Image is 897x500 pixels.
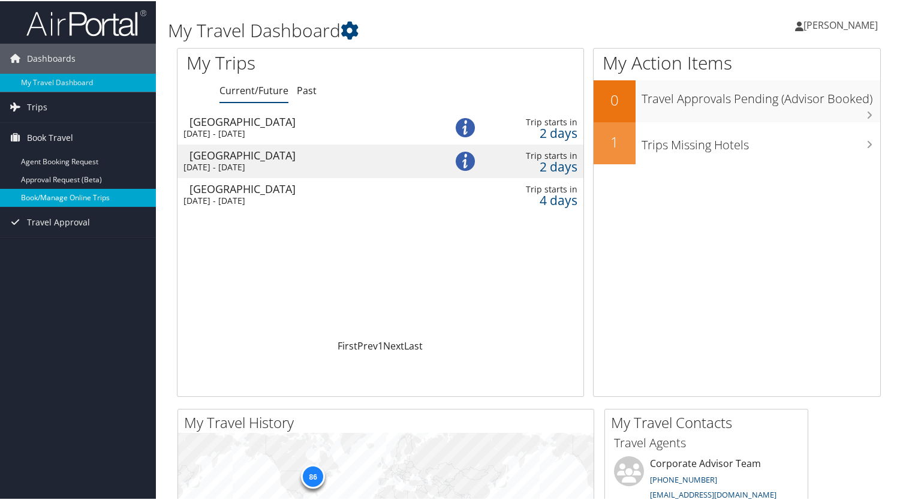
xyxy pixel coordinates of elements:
img: airportal-logo.png [26,8,146,36]
span: Dashboards [27,43,76,73]
h3: Travel Agents [614,433,799,450]
div: 2 days [492,160,577,171]
a: Next [383,338,404,351]
div: [GEOGRAPHIC_DATA] [189,149,433,159]
a: Past [297,83,317,96]
a: 1Trips Missing Hotels [594,121,880,163]
div: [GEOGRAPHIC_DATA] [189,115,433,126]
a: First [338,338,357,351]
h2: 1 [594,131,636,151]
h2: 0 [594,89,636,109]
div: [GEOGRAPHIC_DATA] [189,182,433,193]
span: [PERSON_NAME] [803,17,878,31]
h1: My Travel Dashboard [168,17,649,42]
div: Trip starts in [492,149,577,160]
a: 1 [378,338,383,351]
span: Travel Approval [27,206,90,236]
span: Trips [27,91,47,121]
div: 86 [301,463,325,487]
img: alert-flat-solid-info.png [456,117,475,136]
a: Last [404,338,423,351]
div: Trip starts in [492,116,577,126]
div: 4 days [492,194,577,204]
a: [EMAIL_ADDRESS][DOMAIN_NAME] [650,488,776,499]
img: alert-flat-solid-info.png [456,150,475,170]
h2: My Travel Contacts [611,411,808,432]
a: Current/Future [219,83,288,96]
div: [DATE] - [DATE] [183,127,427,138]
a: 0Travel Approvals Pending (Advisor Booked) [594,79,880,121]
span: Book Travel [27,122,73,152]
h3: Travel Approvals Pending (Advisor Booked) [642,83,880,106]
div: 2 days [492,126,577,137]
h2: My Travel History [184,411,594,432]
h1: My Action Items [594,49,880,74]
a: [PHONE_NUMBER] [650,473,717,484]
div: [DATE] - [DATE] [183,194,427,205]
a: [PERSON_NAME] [795,6,890,42]
h3: Trips Missing Hotels [642,129,880,152]
div: [DATE] - [DATE] [183,161,427,171]
a: Prev [357,338,378,351]
h1: My Trips [186,49,405,74]
div: Trip starts in [492,183,577,194]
